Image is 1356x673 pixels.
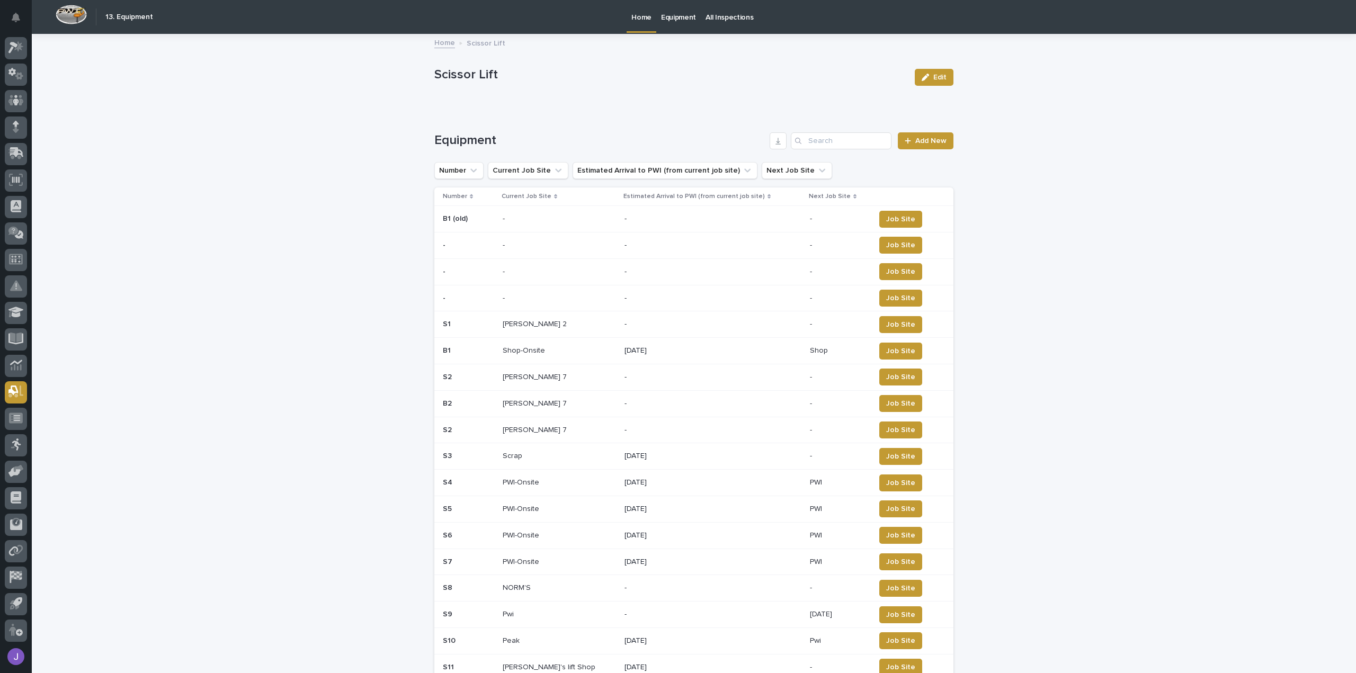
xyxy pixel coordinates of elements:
p: [DATE] [625,452,801,461]
tr: S9S9 PwiPwi -[DATE][DATE] Job Site [434,602,953,628]
button: users-avatar [5,645,27,668]
button: Job Site [879,553,922,570]
p: Number [443,191,467,202]
p: S9 [443,608,454,619]
span: Job Site [886,530,915,541]
p: Shop-Onsite [503,344,547,355]
p: - [443,265,448,276]
tr: S2S2 [PERSON_NAME] 7[PERSON_NAME] 7 --- Job Site [434,364,953,390]
p: - [810,318,814,329]
span: Job Site [886,635,915,646]
button: Job Site [879,343,922,360]
p: - [810,265,814,276]
p: - [810,397,814,408]
p: Scrap [503,450,524,461]
p: - [810,450,814,461]
p: - [625,426,801,435]
p: S7 [443,555,454,567]
p: S10 [443,634,458,645]
button: Estimated Arrival to PWI (from current job site) [573,162,757,179]
p: - [625,267,801,276]
p: - [503,212,507,223]
tr: S10S10 PeakPeak [DATE]PwiPwi Job Site [434,627,953,654]
h2: 13. Equipment [105,13,153,22]
span: Job Site [886,319,915,330]
p: S8 [443,581,454,593]
tr: -- -- --- Job Site [434,285,953,311]
p: [DATE] [625,478,801,487]
p: - [810,239,814,250]
p: S3 [443,450,454,461]
p: NORM'S [503,581,533,593]
p: [DATE] [625,505,801,514]
tr: S2S2 [PERSON_NAME] 7[PERSON_NAME] 7 --- Job Site [434,417,953,443]
button: Notifications [5,6,27,29]
p: Scissor Lift [467,37,505,48]
p: - [810,292,814,303]
p: - [503,239,507,250]
button: Job Site [879,316,922,333]
p: PWI-Onsite [503,476,541,487]
p: - [625,320,801,329]
p: - [443,239,448,250]
span: Job Site [886,662,915,672]
button: Job Site [879,448,922,465]
p: PWI-Onsite [503,529,541,540]
p: B1 [443,344,453,355]
button: Job Site [879,395,922,412]
a: Home [434,36,455,48]
p: PWI-Onsite [503,502,541,514]
button: Current Job Site [488,162,568,179]
button: Job Site [879,474,922,491]
tr: S6S6 PWI-OnsitePWI-Onsite [DATE]PWIPWI Job Site [434,522,953,549]
div: Notifications [13,13,27,30]
p: S6 [443,529,454,540]
p: PWI [810,529,824,540]
p: Pwi [810,634,823,645]
tr: S4S4 PWI-OnsitePWI-Onsite [DATE]PWIPWI Job Site [434,470,953,496]
span: Job Site [886,293,915,303]
tr: S8S8 NORM'SNORM'S --- Job Site [434,575,953,602]
p: Shop [810,344,830,355]
tr: -- -- --- Job Site [434,258,953,285]
button: Job Site [879,606,922,623]
span: Job Site [886,214,915,225]
tr: S1S1 [PERSON_NAME] 2[PERSON_NAME] 2 --- Job Site [434,311,953,338]
p: [DATE] [810,608,834,619]
p: Pwi [503,608,516,619]
p: [PERSON_NAME] 7 [503,424,569,435]
p: S5 [443,502,454,514]
p: - [810,371,814,382]
span: Job Site [886,451,915,462]
span: Job Site [886,372,915,382]
p: S11 [443,661,456,672]
p: S2 [443,371,454,382]
p: [DATE] [625,636,801,645]
p: B2 [443,397,454,408]
p: - [625,294,801,303]
p: [DATE] [625,531,801,540]
p: PWI-Onsite [503,555,541,567]
p: - [810,212,814,223]
span: Job Site [886,557,915,567]
input: Search [791,132,891,149]
button: Job Site [879,369,922,385]
button: Job Site [879,500,922,517]
img: Workspace Logo [56,5,87,24]
p: [PERSON_NAME] 2 [503,318,569,329]
p: B1 (old) [443,212,470,223]
p: S2 [443,424,454,435]
p: - [625,399,801,408]
p: S4 [443,476,454,487]
span: Job Site [886,583,915,594]
span: Job Site [886,478,915,488]
p: - [810,424,814,435]
button: Job Site [879,632,922,649]
span: Job Site [886,609,915,620]
tr: S5S5 PWI-OnsitePWI-Onsite [DATE]PWIPWI Job Site [434,496,953,522]
button: Edit [915,69,953,86]
span: Job Site [886,240,915,250]
a: Add New [898,132,953,149]
tr: -- -- --- Job Site [434,232,953,258]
